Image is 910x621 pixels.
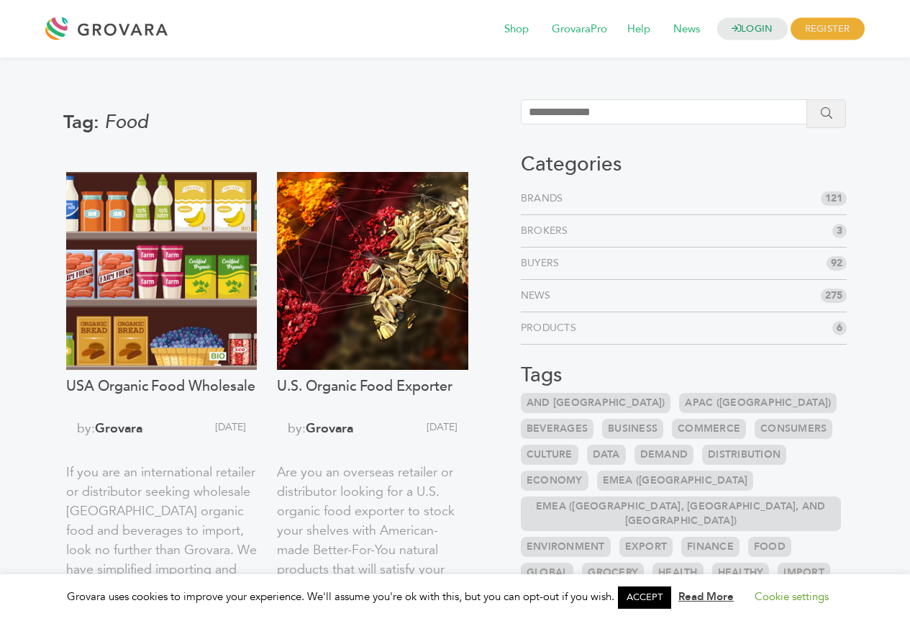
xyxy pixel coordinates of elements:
span: News [663,16,710,43]
a: Demand [634,445,694,465]
h3: Categories [521,153,847,177]
a: Brands [521,191,569,206]
a: News [663,22,710,37]
a: Health [652,563,704,583]
a: Environment [521,537,611,557]
a: Brokers [521,224,574,238]
span: 92 [827,256,847,271]
span: [DATE] [163,419,257,452]
a: Commerce [672,419,746,439]
a: Help [617,22,660,37]
a: APAC ([GEOGRAPHIC_DATA]) [679,393,837,413]
a: EMEA ([GEOGRAPHIC_DATA], [GEOGRAPHIC_DATA], and [GEOGRAPHIC_DATA]) [521,497,841,531]
span: 121 [821,191,847,206]
span: GrovaraPro [542,16,617,43]
span: REGISTER [791,18,865,40]
a: News [521,289,556,303]
a: Global [521,563,574,583]
a: Data [587,445,626,465]
a: Business [602,419,663,439]
a: LOGIN [717,18,788,40]
a: Food [748,537,791,557]
h3: Tags [521,363,847,388]
span: Tag [63,109,104,135]
a: Import [778,563,830,583]
a: and [GEOGRAPHIC_DATA]) [521,393,671,413]
a: Economy [521,471,588,491]
a: Consumers [755,419,832,439]
a: Buyers [521,256,565,271]
span: Food [104,109,148,135]
span: 6 [832,321,847,335]
a: Products [521,321,582,335]
a: USA Organic Food Wholesale [66,378,257,412]
span: Shop [494,16,539,43]
span: Help [617,16,660,43]
a: Cookie settings [755,589,829,604]
a: GrovaraPro [542,22,617,37]
a: Beverages [521,419,593,439]
span: by: [66,419,163,452]
span: Grovara uses cookies to improve your experience. We'll assume you're ok with this, but you can op... [67,589,843,604]
span: 275 [821,289,847,303]
a: Culture [521,445,578,465]
a: Healthy [712,563,770,583]
span: [DATE] [375,419,468,452]
a: Grovara [95,420,142,437]
a: Read More [678,589,734,604]
a: Distribution [702,445,786,465]
a: U.S. Organic Food Exporter [277,378,468,412]
span: 3 [832,224,847,238]
a: Grocery [582,563,644,583]
a: Shop [494,22,539,37]
a: Grovara [306,420,353,437]
a: Export [619,537,673,557]
a: EMEA ([GEOGRAPHIC_DATA] [597,471,754,491]
span: by: [277,419,374,452]
a: ACCEPT [618,586,671,609]
a: Finance [681,537,740,557]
